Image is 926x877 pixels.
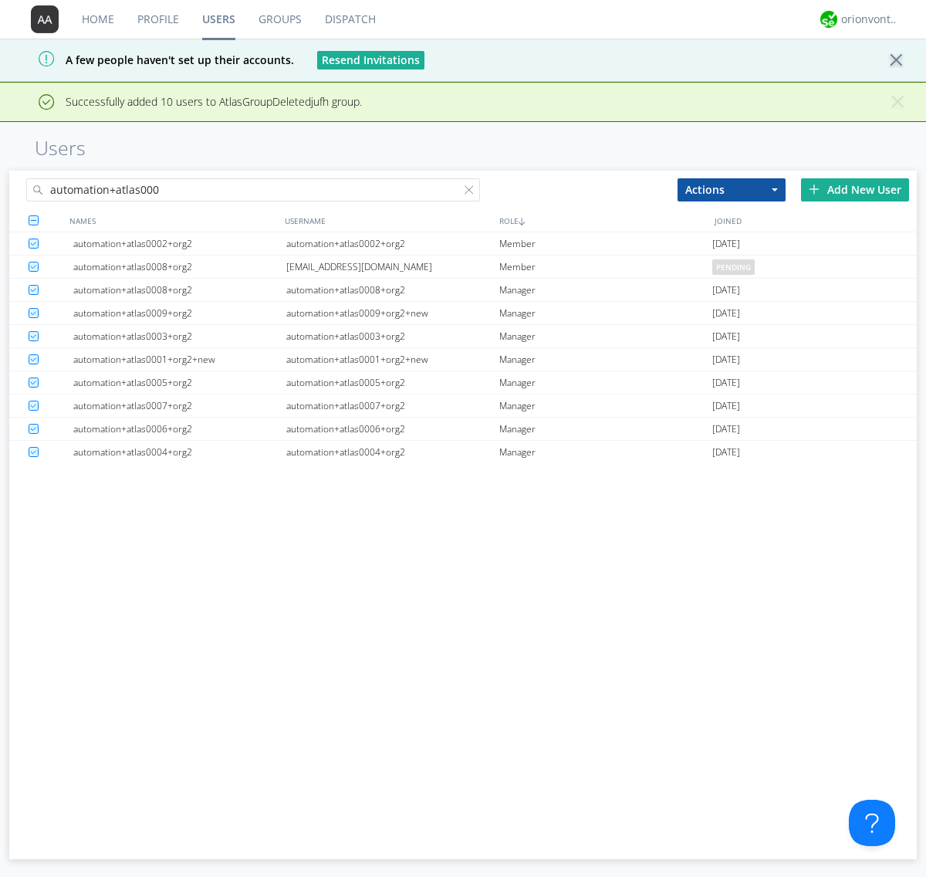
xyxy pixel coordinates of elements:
[9,371,917,394] a: automation+atlas0005+org2automation+atlas0005+org2Manager[DATE]
[9,394,917,418] a: automation+atlas0007+org2automation+atlas0007+org2Manager[DATE]
[73,279,286,301] div: automation+atlas0008+org2
[286,441,499,464] div: automation+atlas0004+org2
[712,418,740,441] span: [DATE]
[66,209,281,232] div: NAMES
[499,302,712,324] div: Manager
[712,259,755,275] span: pending
[801,178,909,201] div: Add New User
[73,441,286,464] div: automation+atlas0004+org2
[73,394,286,417] div: automation+atlas0007+org2
[73,302,286,324] div: automation+atlas0009+org2
[712,232,740,256] span: [DATE]
[678,178,786,201] button: Actions
[499,418,712,440] div: Manager
[31,5,59,33] img: 373638.png
[9,232,917,256] a: automation+atlas0002+org2automation+atlas0002+org2Member[DATE]
[9,279,917,302] a: automation+atlas0008+org2automation+atlas0008+org2Manager[DATE]
[9,441,917,464] a: automation+atlas0004+org2automation+atlas0004+org2Manager[DATE]
[820,11,837,28] img: 29d36aed6fa347d5a1537e7736e6aa13
[712,371,740,394] span: [DATE]
[26,178,480,201] input: Search users
[73,232,286,255] div: automation+atlas0002+org2
[286,279,499,301] div: automation+atlas0008+org2
[495,209,711,232] div: ROLE
[499,279,712,301] div: Manager
[286,325,499,347] div: automation+atlas0003+org2
[73,256,286,278] div: automation+atlas0008+org2
[499,232,712,255] div: Member
[849,800,895,846] iframe: Toggle Customer Support
[499,256,712,278] div: Member
[286,256,499,278] div: [EMAIL_ADDRESS][DOMAIN_NAME]
[286,394,499,417] div: automation+atlas0007+org2
[499,371,712,394] div: Manager
[9,325,917,348] a: automation+atlas0003+org2automation+atlas0003+org2Manager[DATE]
[9,418,917,441] a: automation+atlas0006+org2automation+atlas0006+org2Manager[DATE]
[809,184,820,195] img: plus.svg
[73,418,286,440] div: automation+atlas0006+org2
[286,232,499,255] div: automation+atlas0002+org2
[9,348,917,371] a: automation+atlas0001+org2+newautomation+atlas0001+org2+newManager[DATE]
[499,348,712,371] div: Manager
[317,51,424,69] button: Resend Invitations
[281,209,496,232] div: USERNAME
[12,94,362,109] span: Successfully added 10 users to AtlasGroupDeletedjufh group.
[712,394,740,418] span: [DATE]
[711,209,926,232] div: JOINED
[12,52,294,67] span: A few people haven't set up their accounts.
[9,256,917,279] a: automation+atlas0008+org2[EMAIL_ADDRESS][DOMAIN_NAME]Memberpending
[841,12,899,27] div: orionvontas+atlas+automation+org2
[712,302,740,325] span: [DATE]
[499,325,712,347] div: Manager
[499,394,712,417] div: Manager
[286,418,499,440] div: automation+atlas0006+org2
[286,371,499,394] div: automation+atlas0005+org2
[286,348,499,371] div: automation+atlas0001+org2+new
[712,279,740,302] span: [DATE]
[712,325,740,348] span: [DATE]
[499,441,712,464] div: Manager
[73,348,286,371] div: automation+atlas0001+org2+new
[9,302,917,325] a: automation+atlas0009+org2automation+atlas0009+org2+newManager[DATE]
[712,441,740,464] span: [DATE]
[73,325,286,347] div: automation+atlas0003+org2
[712,348,740,371] span: [DATE]
[73,371,286,394] div: automation+atlas0005+org2
[286,302,499,324] div: automation+atlas0009+org2+new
